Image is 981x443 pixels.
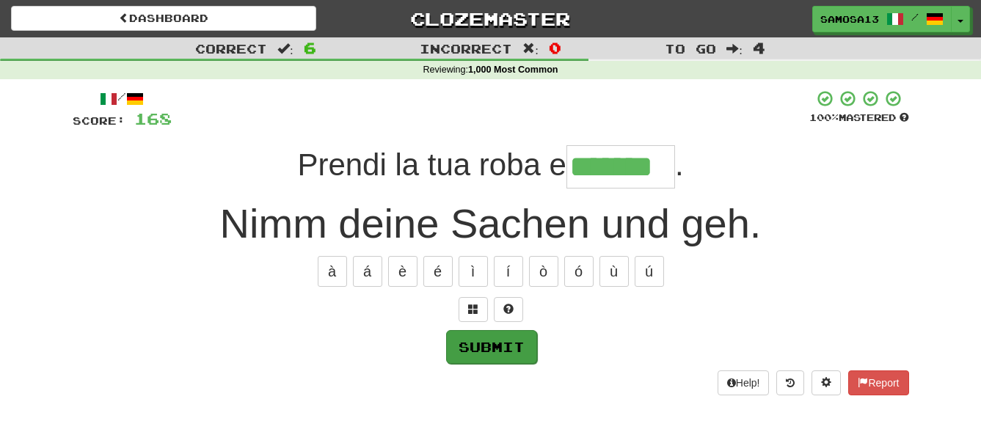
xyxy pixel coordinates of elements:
[809,111,839,123] span: 100 %
[277,43,293,55] span: :
[529,256,558,287] button: ò
[297,147,566,182] span: Prendi la tua roba e
[73,114,125,127] span: Score:
[134,109,172,128] span: 168
[753,39,765,56] span: 4
[73,89,172,108] div: /
[304,39,316,56] span: 6
[599,256,629,287] button: ù
[809,111,909,125] div: Mastered
[549,39,561,56] span: 0
[459,297,488,322] button: Switch sentence to multiple choice alt+p
[423,256,453,287] button: é
[195,41,267,56] span: Correct
[494,256,523,287] button: í
[776,370,804,395] button: Round history (alt+y)
[665,41,716,56] span: To go
[820,12,879,26] span: samosa13
[353,256,382,287] button: á
[718,370,770,395] button: Help!
[446,330,537,364] button: Submit
[468,65,558,75] strong: 1,000 Most Common
[420,41,512,56] span: Incorrect
[318,256,347,287] button: à
[675,147,684,182] span: .
[726,43,743,55] span: :
[812,6,952,32] a: samosa13 /
[635,256,664,287] button: ú
[522,43,539,55] span: :
[73,194,909,253] div: Nimm deine Sachen und geh.
[459,256,488,287] button: ì
[494,297,523,322] button: Single letter hint - you only get 1 per sentence and score half the points! alt+h
[388,256,417,287] button: è
[848,370,908,395] button: Report
[338,6,643,32] a: Clozemaster
[11,6,316,31] a: Dashboard
[564,256,594,287] button: ó
[911,12,919,22] span: /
